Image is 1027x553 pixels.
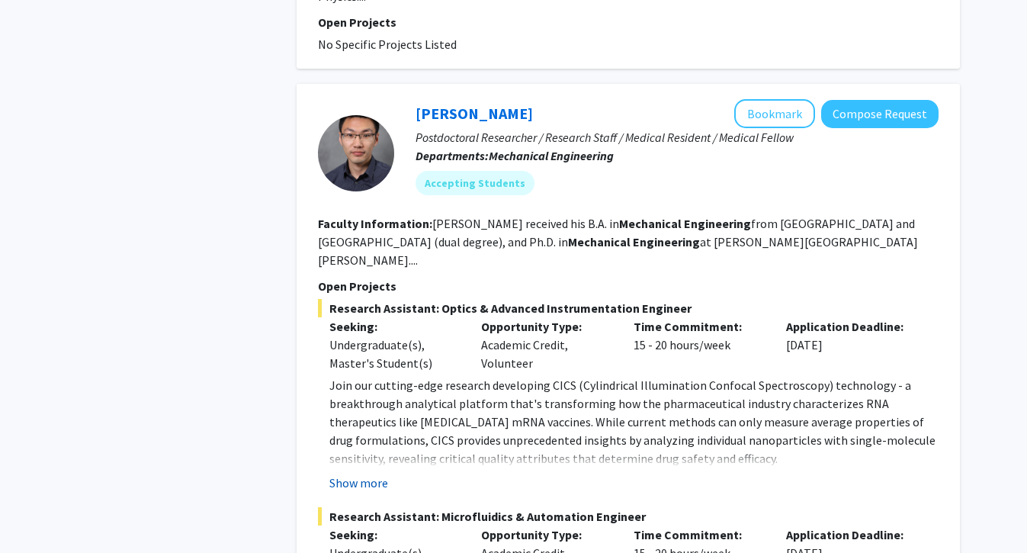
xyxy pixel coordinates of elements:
[318,13,939,31] p: Open Projects
[329,526,459,544] p: Seeking:
[619,216,682,231] b: Mechanical
[11,484,65,542] iframe: Chat
[416,104,533,123] a: [PERSON_NAME]
[318,216,432,231] b: Faculty Information:
[329,336,459,372] div: Undergraduate(s), Master's Student(s)
[568,234,631,249] b: Mechanical
[786,317,916,336] p: Application Deadline:
[416,148,489,163] b: Departments:
[634,317,763,336] p: Time Commitment:
[821,100,939,128] button: Compose Request to Sixuan Li
[470,317,622,372] div: Academic Credit, Volunteer
[634,526,763,544] p: Time Commitment:
[550,148,614,163] b: Engineering
[734,99,815,128] button: Add Sixuan Li to Bookmarks
[318,37,457,52] span: No Specific Projects Listed
[329,317,459,336] p: Seeking:
[489,148,548,163] b: Mechanical
[329,474,388,492] button: Show more
[633,234,700,249] b: Engineering
[329,376,939,468] p: Join our cutting-edge research developing CICS (Cylindrical Illumination Confocal Spectroscopy) t...
[318,216,918,268] fg-read-more: [PERSON_NAME] received his B.A. in from [GEOGRAPHIC_DATA] and [GEOGRAPHIC_DATA] (dual degree), an...
[416,171,534,195] mat-chip: Accepting Students
[318,507,939,526] span: Research Assistant: Microfluidics & Automation Engineer
[416,128,939,146] p: Postdoctoral Researcher / Research Staff / Medical Resident / Medical Fellow
[786,526,916,544] p: Application Deadline:
[318,299,939,317] span: Research Assistant: Optics & Advanced Instrumentation Engineer
[481,526,611,544] p: Opportunity Type:
[481,317,611,336] p: Opportunity Type:
[622,317,775,372] div: 15 - 20 hours/week
[318,277,939,295] p: Open Projects
[775,317,927,372] div: [DATE]
[684,216,751,231] b: Engineering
